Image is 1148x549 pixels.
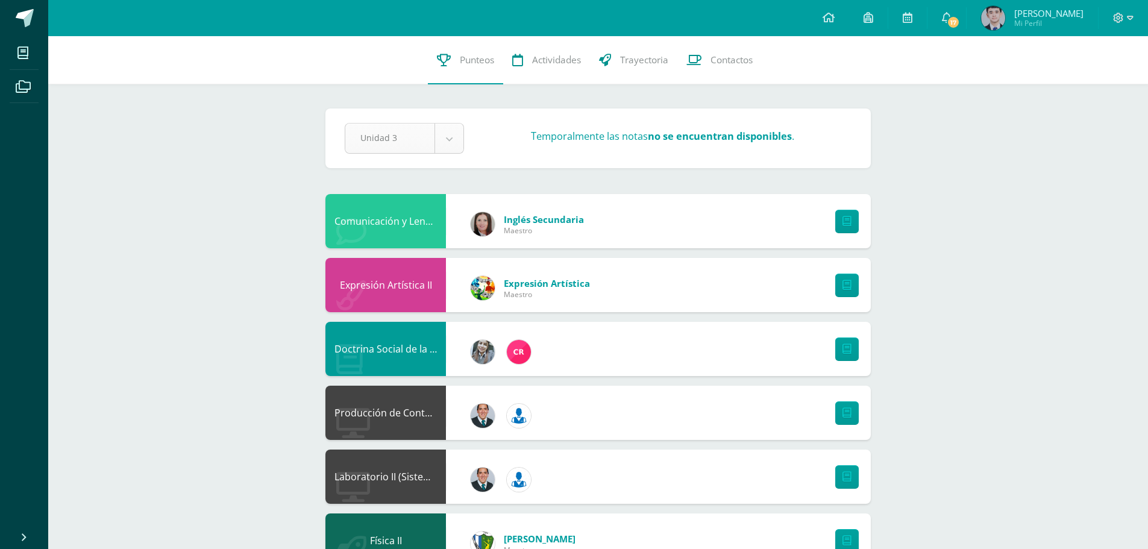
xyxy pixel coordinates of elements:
span: [PERSON_NAME] [504,533,576,545]
span: Contactos [710,54,753,66]
img: 866c3f3dc5f3efb798120d7ad13644d9.png [507,340,531,364]
img: ec2950893b7bc245384f0d59520ec351.png [981,6,1005,30]
a: Unidad 3 [345,124,463,153]
div: Comunicación y Lenguaje L3 Inglés [325,194,446,248]
span: Trayectoria [620,54,668,66]
img: 2306758994b507d40baaa54be1d4aa7e.png [471,468,495,492]
span: Punteos [460,54,494,66]
img: 159e24a6ecedfdf8f489544946a573f0.png [471,276,495,300]
a: Actividades [503,36,590,84]
h3: Temporalmente las notas . [531,130,794,143]
span: Inglés Secundaria [504,213,584,225]
a: Trayectoria [590,36,677,84]
span: Maestro [504,225,584,236]
a: Contactos [677,36,762,84]
span: 17 [947,16,960,29]
div: Doctrina Social de la Iglesia [325,322,446,376]
div: Laboratorio II (Sistema Operativo Macintoch) [325,450,446,504]
span: Unidad 3 [360,124,419,152]
span: Maestro [504,289,590,300]
div: Expresión Artística II [325,258,446,312]
span: Mi Perfil [1014,18,1084,28]
img: 8af0450cf43d44e38c4a1497329761f3.png [471,212,495,236]
img: 6ed6846fa57649245178fca9fc9a58dd.png [507,468,531,492]
img: 6ed6846fa57649245178fca9fc9a58dd.png [507,404,531,428]
span: Actividades [532,54,581,66]
img: 2306758994b507d40baaa54be1d4aa7e.png [471,404,495,428]
div: Producción de Contenidos Digitales [325,386,446,440]
strong: no se encuentran disponibles [648,130,792,143]
a: Punteos [428,36,503,84]
img: cba4c69ace659ae4cf02a5761d9a2473.png [471,340,495,364]
span: Expresión Artística [504,277,590,289]
span: [PERSON_NAME] [1014,7,1084,19]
